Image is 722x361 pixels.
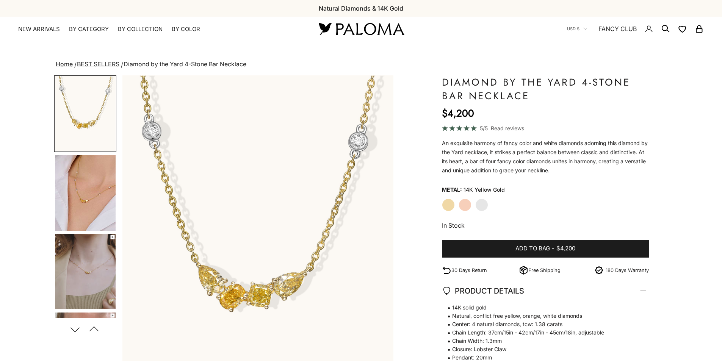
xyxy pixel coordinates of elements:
p: Natural Diamonds & 14K Gold [319,3,403,13]
summary: By Color [172,25,200,33]
span: 5/5 [480,124,488,133]
span: USD $ [567,25,579,32]
span: Add to bag [515,244,550,253]
nav: breadcrumbs [54,59,668,70]
p: 30 Days Return [451,266,487,274]
nav: Secondary navigation [567,17,704,41]
span: Read reviews [491,124,524,133]
span: Closure: Lobster Claw [442,345,642,353]
button: Add to bag-$4,200 [442,240,649,258]
h1: Diamond by the Yard 4-Stone Bar Necklace [442,75,649,103]
a: 5/5 Read reviews [442,124,649,133]
a: FANCY CLUB [598,24,637,34]
span: 14K solid gold [442,303,642,312]
p: In Stock [442,220,649,230]
div: An exquisite harmony of fancy color and white diamonds adorning this diamond by the Yard necklace... [442,139,649,175]
img: #YellowGold #RoseGold #WhiteGold [55,234,116,309]
span: $4,200 [556,244,575,253]
sale-price: $4,200 [442,106,474,121]
summary: By Category [69,25,109,33]
span: Chain Length: 37cm/15in - 42cm/17in - 45cm/18in, adjustable [442,328,642,337]
button: USD $ [567,25,587,32]
button: Go to item 4 [54,154,116,231]
button: Go to item 1 [54,75,116,152]
span: Natural, conflict free yellow, orange, white diamonds [442,312,642,320]
span: PRODUCT DETAILS [442,284,524,297]
img: #YellowGold #RoseGold #WhiteGold [55,155,116,231]
span: Chain Width: 1.3mm [442,337,642,345]
a: BEST SELLERS [77,60,119,68]
p: Free Shipping [528,266,561,274]
summary: By Collection [118,25,163,33]
variant-option-value: 14K Yellow Gold [464,184,505,195]
legend: Metal: [442,184,462,195]
summary: PRODUCT DETAILS [442,277,649,305]
a: Home [56,60,73,68]
img: #YellowGold [55,76,116,151]
span: Diamond by the Yard 4-Stone Bar Necklace [124,60,246,68]
a: NEW ARRIVALS [18,25,60,33]
button: Go to item 5 [54,233,116,310]
nav: Primary navigation [18,25,301,33]
span: Center: 4 natural diamonds, tcw: 1.38 carats [442,320,642,328]
p: 180 Days Warranty [606,266,649,274]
